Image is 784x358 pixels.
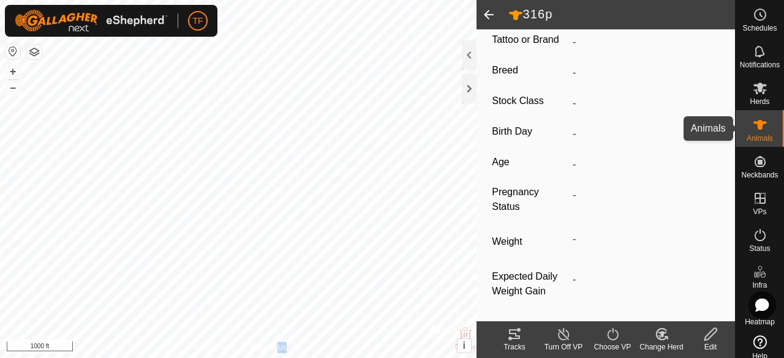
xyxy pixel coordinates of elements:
[492,154,568,170] label: Age
[749,245,770,252] span: Status
[539,341,588,352] div: Turn Off VP
[492,32,568,48] label: Tattoo or Brand
[492,62,568,78] label: Breed
[6,80,20,95] button: –
[15,10,168,32] img: Gallagher Logo
[190,342,236,353] a: Privacy Policy
[458,339,471,352] button: i
[686,341,735,352] div: Edit
[6,64,20,79] button: +
[462,340,465,351] span: i
[637,341,686,352] div: Change Herd
[753,208,766,215] span: VPs
[492,124,568,140] label: Birth Day
[492,93,568,109] label: Stock Class
[740,61,780,69] span: Notifications
[588,341,637,352] div: Choose VP
[192,15,203,28] span: TF
[742,24,777,32] span: Schedules
[492,185,568,214] label: Pregnancy Status
[492,229,568,255] label: Weight
[490,341,539,352] div: Tracks
[250,342,286,353] a: Contact Us
[492,269,568,299] label: Expected Daily Weight Gain
[752,282,767,289] span: Infra
[747,135,773,142] span: Animals
[27,45,42,59] button: Map Layers
[6,44,20,59] button: Reset Map
[508,7,735,23] h2: 316p
[741,171,778,179] span: Neckbands
[745,318,775,326] span: Heatmap
[750,98,769,105] span: Herds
